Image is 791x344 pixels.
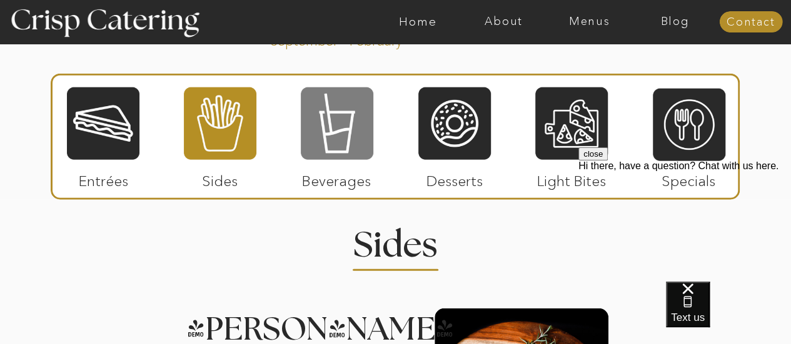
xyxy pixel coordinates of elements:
[375,16,461,28] a: Home
[578,147,791,297] iframe: podium webchat widget prompt
[632,16,718,28] a: Blog
[461,16,547,28] a: About
[62,160,145,196] p: Entrées
[186,313,416,329] h3: [PERSON_NAME]
[178,160,261,196] p: Sides
[413,160,496,196] p: Desserts
[666,282,791,344] iframe: podium webchat widget bubble
[335,228,457,252] h2: Sides
[295,160,378,196] p: Beverages
[547,16,632,28] a: Menus
[719,16,782,29] a: Contact
[530,160,613,196] p: Light Bites
[270,32,442,46] p: September - February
